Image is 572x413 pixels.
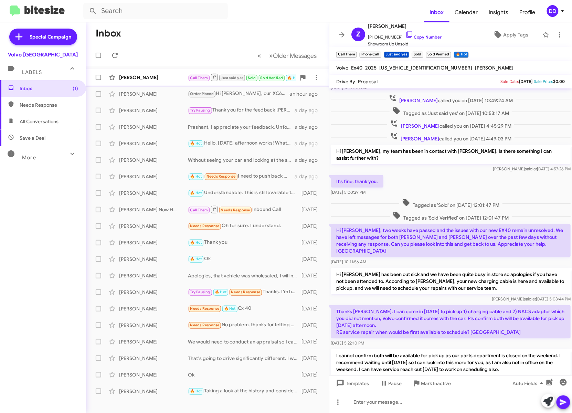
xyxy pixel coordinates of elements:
span: 🔥 Hot [190,389,202,393]
div: [PERSON_NAME] [119,190,188,197]
div: I need to push back my appointment to 11am. Sorry for the late notice! [188,172,295,180]
span: Profile [514,2,541,22]
div: [DATE] [301,239,324,246]
button: Templates [329,377,374,390]
div: [DATE] [301,305,324,312]
div: [PERSON_NAME] [119,272,188,279]
div: [PERSON_NAME] [119,322,188,329]
div: [PERSON_NAME] [119,305,188,312]
span: Needs Response [190,323,220,327]
div: [PERSON_NAME] [119,124,188,130]
div: Oh for sure. I understand. [188,222,301,230]
div: Ok [188,371,301,378]
div: We would need to conduct an appraisal so I can make you an offer. Are you able to bring it by lat... [188,338,301,345]
div: [DATE] [301,322,324,329]
small: Sold [412,52,423,58]
span: Call Them [190,208,208,212]
div: Apologies, that vehicle was wholesaled, I will not be retailing this unit. [188,272,301,279]
span: [DATE] 10:11:56 AM [331,259,366,264]
div: [PERSON_NAME] [119,74,188,81]
div: DD [547,5,559,17]
span: 🔥 Hot [190,257,202,261]
div: an hour ago [290,91,324,97]
span: Showroom Up Unsold [368,41,442,47]
span: 🔥 Hot [190,174,202,179]
span: Apply Tags [504,29,529,41]
button: Next [265,49,321,63]
span: said at [525,166,537,171]
div: [DATE] [301,371,324,378]
span: Needs Response [221,208,250,212]
div: [PERSON_NAME] [119,256,188,263]
div: [PERSON_NAME] [119,289,188,296]
p: Thanks [PERSON_NAME]. I can come in [DATE] to pick up 1) charging cable and 2) NACS adaptor which... [331,305,571,338]
span: Needs Response [190,306,220,311]
a: Inbox [424,2,449,22]
span: Pause [388,377,402,390]
div: [PERSON_NAME] [119,355,188,362]
a: Calendar [449,2,484,22]
button: Pause [374,377,407,390]
span: Special Campaign [30,33,72,40]
span: Needs Response [20,102,78,108]
button: Auto Fields [507,377,551,390]
span: called you on [DATE] 4:45:29 PM [387,119,514,129]
div: Hi [PERSON_NAME], our XC60 plug in hybrids have been selling very rapidly. We are almost out of X... [188,90,290,98]
span: (1) [73,85,78,92]
a: Special Campaign [9,29,77,45]
span: All Conversations [20,118,59,125]
a: Insights [484,2,514,22]
span: Try Pausing [190,290,210,294]
span: Labels [22,69,42,75]
div: [DATE] [301,223,324,230]
div: [DATE] [301,388,324,395]
small: Sold Verified [426,52,451,58]
small: Phone Call [360,52,381,58]
span: Call Them [190,76,208,80]
span: Sale Date: [501,79,519,84]
span: Sale Price: [534,79,553,84]
span: said at [524,296,536,301]
div: No problem, thanks for letting me know [188,321,301,329]
div: [DATE] [301,206,324,213]
input: Search [83,3,228,19]
div: [PERSON_NAME] [119,140,188,147]
div: [DATE] [301,289,324,296]
span: [PERSON_NAME] [475,65,514,71]
div: Thank you [188,239,301,246]
span: Tagged as 'Sold Verified' on [DATE] 12:01:47 PM [390,211,512,221]
span: [PHONE_NUMBER] [368,30,442,41]
span: Needs Response [190,224,220,228]
div: [PERSON_NAME] [119,388,188,395]
div: [PERSON_NAME] [119,223,188,230]
span: Ex40 [351,65,362,71]
div: a day ago [295,107,324,114]
p: It's fine, thank you. [331,175,383,188]
span: [PERSON_NAME] [368,22,442,30]
div: [DATE] [301,272,324,279]
span: Needs Response [206,174,236,179]
span: [US_VEHICLE_IDENTIFICATION_NUMBER] [379,65,473,71]
div: Cx 40 [188,305,301,313]
span: [PERSON_NAME] [400,97,438,104]
nav: Page navigation example [254,49,321,63]
span: Tagged as 'Just said yes' on [DATE] 10:53:17 AM [390,107,512,117]
div: [PERSON_NAME] [119,107,188,114]
div: Without seeing your car and looking at the service history, I would consider a range of 27k-29k. [188,157,295,163]
div: [PERSON_NAME] Now How Many Seats [119,206,188,213]
span: Needs Response [231,290,261,294]
button: DD [541,5,564,17]
div: [PERSON_NAME] [119,157,188,163]
span: 🔥 Hot [288,76,299,80]
button: Previous [253,49,265,63]
span: Older Messages [273,52,317,60]
span: Volvo [336,65,348,71]
span: 🔥 Hot [190,141,202,146]
span: called you on [DATE] 4:49:03 PM [387,132,515,142]
h1: Inbox [96,28,121,39]
div: [PERSON_NAME] [119,239,188,246]
button: Mark Inactive [407,377,457,390]
span: Just said yes [221,76,244,80]
div: I cannot confirm both will be available for pick up as our parts department is closed on the week... [188,73,296,82]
